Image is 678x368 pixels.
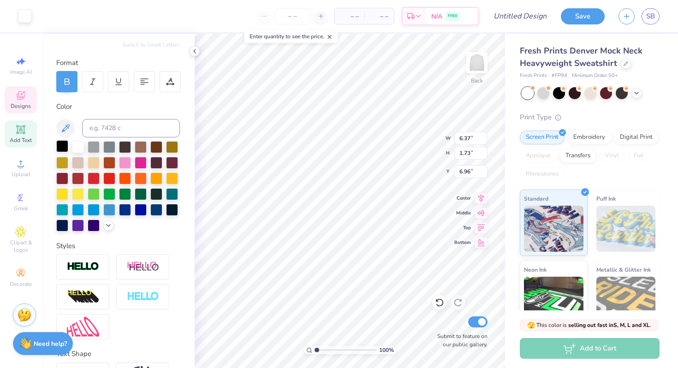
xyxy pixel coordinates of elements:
[520,167,565,181] div: Rhinestones
[56,58,181,68] div: Format
[67,261,99,272] img: Stroke
[561,8,605,24] button: Save
[524,206,583,252] img: Standard
[82,119,180,137] input: e.g. 7428 c
[596,206,656,252] img: Puff Ink
[527,321,651,329] span: This color is .
[628,149,649,163] div: Foil
[559,149,596,163] div: Transfers
[596,277,656,323] img: Metallic & Glitter Ink
[127,261,159,273] img: Shadow
[527,321,535,330] span: 🫣
[431,12,442,21] span: N/A
[524,265,547,274] span: Neon Ink
[5,239,37,254] span: Clipart & logos
[486,7,554,25] input: Untitled Design
[10,68,32,76] span: Image AI
[646,11,655,22] span: SB
[448,13,458,19] span: FREE
[10,280,32,288] span: Decorate
[379,346,394,354] span: 100 %
[524,277,583,323] img: Neon Ink
[34,339,67,348] strong: Need help?
[596,194,616,203] span: Puff Ink
[14,205,28,212] span: Greek
[567,131,611,144] div: Embroidery
[67,317,99,337] img: Free Distort
[56,349,180,359] div: Text Shape
[56,241,180,251] div: Styles
[572,72,618,80] span: Minimum Order: 50 +
[11,102,31,110] span: Designs
[614,131,659,144] div: Digital Print
[642,8,660,24] a: SB
[468,53,486,72] img: Back
[432,332,488,349] label: Submit to feature on our public gallery.
[520,72,547,80] span: Fresh Prints
[454,225,471,231] span: Top
[596,265,651,274] span: Metallic & Glitter Ink
[599,149,625,163] div: Vinyl
[520,45,642,69] span: Fresh Prints Denver Mock Neck Heavyweight Sweatshirt
[520,149,557,163] div: Applique
[568,321,650,329] strong: selling out fast in S, M, L and XL
[552,72,567,80] span: # FP94
[67,290,99,304] img: 3d Illusion
[524,194,548,203] span: Standard
[471,77,483,85] div: Back
[454,210,471,216] span: Middle
[56,101,180,112] div: Color
[454,195,471,202] span: Center
[127,291,159,302] img: Negative Space
[274,8,310,24] input: – –
[244,30,338,43] div: Enter quantity to see the price.
[10,137,32,144] span: Add Text
[12,171,30,178] span: Upload
[370,12,388,21] span: – –
[520,131,565,144] div: Screen Print
[122,41,180,48] button: Switch to Greek Letters
[454,239,471,246] span: Bottom
[340,12,359,21] span: – –
[520,112,660,123] div: Print Type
